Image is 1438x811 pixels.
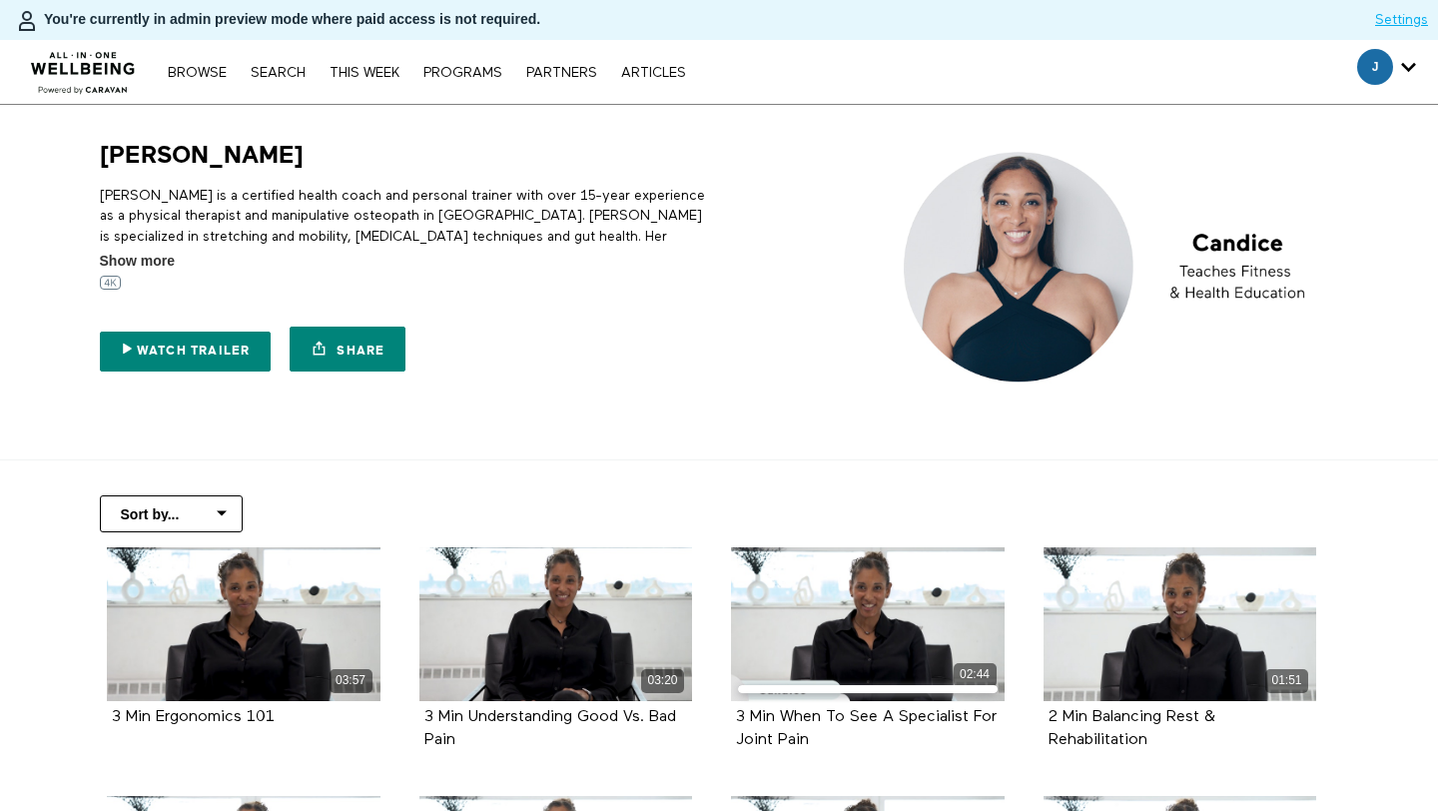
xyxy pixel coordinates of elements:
[15,9,39,33] img: person-bdfc0eaa9744423c596e6e1c01710c89950b1dff7c83b5d61d716cfd8139584f.svg
[107,547,380,701] a: 3 Min Ergonomics 101 03:57
[736,709,997,747] a: 3 Min When To See A Specialist For Joint Pain
[112,709,275,724] a: 3 Min Ergonomics 101
[100,251,175,272] span: Show more
[112,709,275,725] strong: 3 Min Ergonomics 101
[158,62,695,82] nav: Primary
[413,66,512,80] a: PROGRAMS
[158,66,237,80] a: Browse
[611,66,696,80] a: ARTICLES
[100,186,712,308] p: [PERSON_NAME] is a certified health coach and personal trainer with over 15-year experience as a ...
[100,276,121,290] img: 4K badge
[1265,669,1308,692] div: 01:51
[887,140,1339,395] img: Candice
[424,709,676,748] strong: 3 Min Understanding Good Vs. Bad Pain
[1049,709,1215,748] strong: 2 Min Balancing Rest & Rehabilitation
[1044,547,1317,701] a: 2 Min Balancing Rest & Rehabilitation 01:51
[419,547,693,701] a: 3 Min Understanding Good Vs. Bad Pain 03:20
[1049,709,1215,747] a: 2 Min Balancing Rest & Rehabilitation
[731,547,1005,701] a: 3 Min When To See A Specialist For Joint Pain 02:44
[736,709,997,748] strong: 3 Min When To See A Specialist For Joint Pain
[1375,10,1428,30] a: Settings
[330,669,372,692] div: 03:57
[954,663,997,686] div: 02:44
[1342,40,1431,104] div: Secondary
[424,709,676,747] a: 3 Min Understanding Good Vs. Bad Pain
[641,669,684,692] div: 03:20
[100,140,304,171] h1: [PERSON_NAME]
[100,332,272,372] a: Watch Trailer
[320,66,409,80] a: THIS WEEK
[23,37,144,97] img: CARAVAN
[290,327,405,372] a: Share
[516,66,607,80] a: PARTNERS
[241,66,316,80] a: Search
